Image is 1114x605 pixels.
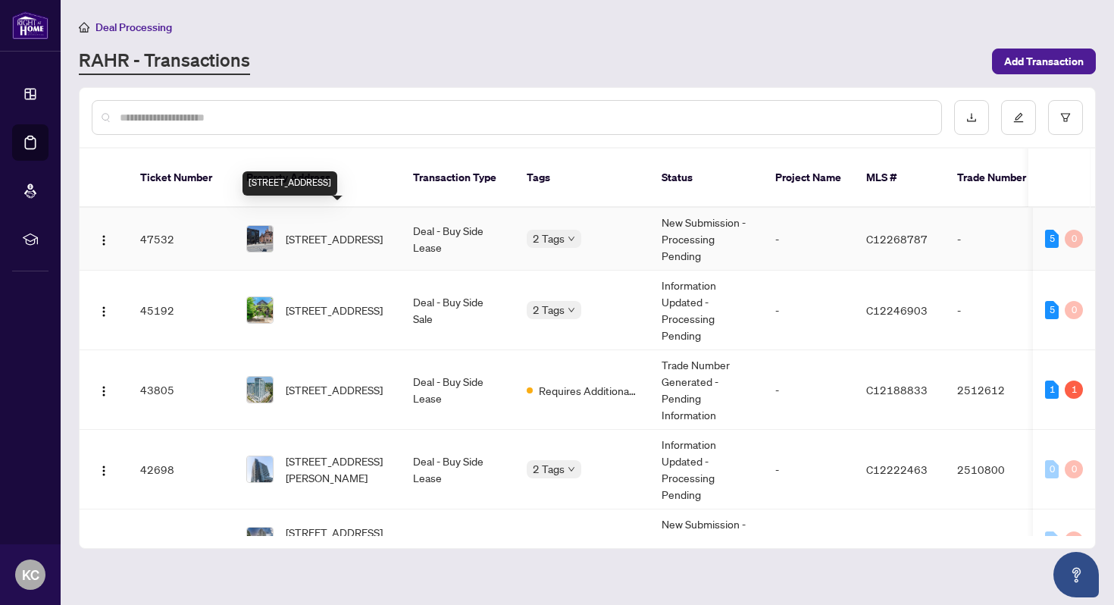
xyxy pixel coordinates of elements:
[1065,381,1083,399] div: 1
[92,457,116,481] button: Logo
[234,149,401,208] th: Property Address
[568,306,575,314] span: down
[649,509,763,572] td: New Submission - Processing Pending
[945,271,1051,350] td: -
[866,232,928,246] span: C12268787
[95,20,172,34] span: Deal Processing
[98,385,110,397] img: Logo
[945,149,1051,208] th: Trade Number
[247,226,273,252] img: thumbnail-img
[247,528,273,553] img: thumbnail-img
[1048,100,1083,135] button: filter
[286,453,389,486] span: [STREET_ADDRESS][PERSON_NAME]
[966,112,977,123] span: download
[763,271,854,350] td: -
[12,11,49,39] img: logo
[763,350,854,430] td: -
[92,528,116,553] button: Logo
[515,149,649,208] th: Tags
[568,235,575,243] span: down
[247,297,273,323] img: thumbnail-img
[128,271,234,350] td: 45192
[247,456,273,482] img: thumbnail-img
[1004,49,1084,74] span: Add Transaction
[128,208,234,271] td: 47532
[1053,552,1099,597] button: Open asap
[92,298,116,322] button: Logo
[79,22,89,33] span: home
[128,350,234,430] td: 43805
[945,208,1051,271] td: -
[649,271,763,350] td: Information Updated - Processing Pending
[92,227,116,251] button: Logo
[866,534,928,547] span: C12157503
[945,430,1051,509] td: 2510800
[539,533,586,550] span: Approved
[1065,301,1083,319] div: 0
[649,208,763,271] td: New Submission - Processing Pending
[945,350,1051,430] td: 2512612
[98,234,110,246] img: Logo
[22,564,39,585] span: KC
[401,208,515,271] td: Deal - Buy Side Lease
[98,306,110,318] img: Logo
[945,509,1051,572] td: 2508099
[954,100,989,135] button: download
[1045,301,1059,319] div: 5
[1045,531,1059,550] div: 0
[128,430,234,509] td: 42698
[533,460,565,478] span: 2 Tags
[649,149,763,208] th: Status
[649,350,763,430] td: Trade Number Generated - Pending Information
[763,149,854,208] th: Project Name
[649,430,763,509] td: Information Updated - Processing Pending
[247,377,273,403] img: thumbnail-img
[128,509,234,572] td: 42448
[1065,460,1083,478] div: 0
[568,466,575,473] span: down
[866,303,928,317] span: C12246903
[854,149,945,208] th: MLS #
[533,230,565,247] span: 2 Tags
[1065,230,1083,248] div: 0
[286,230,383,247] span: [STREET_ADDRESS]
[1065,531,1083,550] div: 0
[243,171,337,196] div: [STREET_ADDRESS]
[866,383,928,397] span: C12188833
[1045,460,1059,478] div: 0
[763,509,854,572] td: -
[763,208,854,271] td: -
[1001,100,1036,135] button: edit
[286,524,389,557] span: [STREET_ADDRESS][PERSON_NAME]
[763,430,854,509] td: -
[128,149,234,208] th: Ticket Number
[539,382,637,399] span: Requires Additional Docs
[79,48,250,75] a: RAHR - Transactions
[401,350,515,430] td: Deal - Buy Side Lease
[92,378,116,402] button: Logo
[1045,381,1059,399] div: 1
[1013,112,1024,123] span: edit
[1045,230,1059,248] div: 5
[401,271,515,350] td: Deal - Buy Side Sale
[866,462,928,476] span: C12222463
[401,509,515,572] td: Listing - Lease
[401,430,515,509] td: Deal - Buy Side Lease
[1060,112,1071,123] span: filter
[286,381,383,398] span: [STREET_ADDRESS]
[992,49,1096,74] button: Add Transaction
[401,149,515,208] th: Transaction Type
[533,301,565,318] span: 2 Tags
[286,302,383,318] span: [STREET_ADDRESS]
[98,465,110,477] img: Logo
